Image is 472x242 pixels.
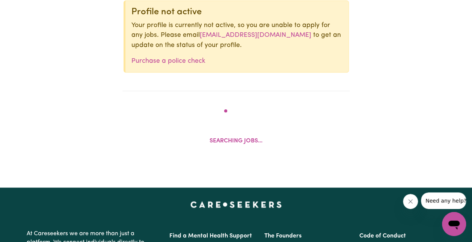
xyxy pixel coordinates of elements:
[190,201,282,207] a: Careseekers home page
[403,194,418,209] iframe: Close message
[131,21,342,50] p: Your profile is currently not active, so you are unable to apply for any jobs. Please email to ge...
[131,7,342,18] div: Profile not active
[264,233,302,239] a: The Founders
[442,212,466,236] iframe: Button to launch messaging window
[200,32,311,38] a: [EMAIL_ADDRESS][DOMAIN_NAME]
[131,58,205,64] a: Purchase a police check
[210,136,262,145] p: Searching jobs...
[359,233,406,239] a: Code of Conduct
[421,192,466,209] iframe: Message from company
[5,5,45,11] span: Need any help?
